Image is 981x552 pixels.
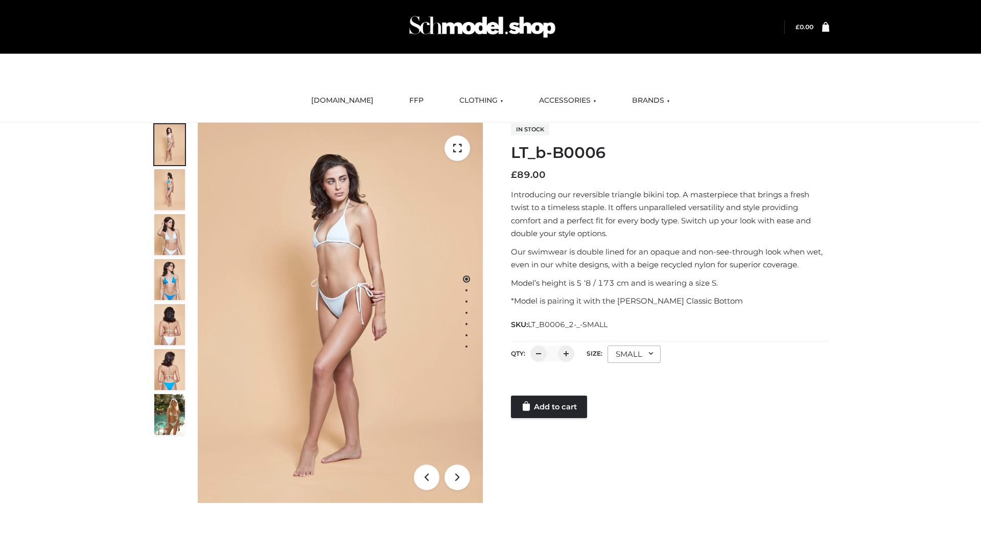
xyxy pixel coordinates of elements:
[624,89,678,112] a: BRANDS
[511,318,609,331] span: SKU:
[796,23,800,31] span: £
[608,346,661,363] div: SMALL
[511,123,549,135] span: In stock
[796,23,813,31] bdi: 0.00
[154,124,185,165] img: ArielClassicBikiniTop_CloudNine_AzureSky_OW114ECO_1-scaled.jpg
[511,350,525,357] label: QTY:
[303,89,381,112] a: [DOMAIN_NAME]
[154,349,185,390] img: ArielClassicBikiniTop_CloudNine_AzureSky_OW114ECO_8-scaled.jpg
[587,350,602,357] label: Size:
[511,245,829,271] p: Our swimwear is double lined for an opaque and non-see-through look when wet, even in our white d...
[511,188,829,240] p: Introducing our reversible triangle bikini top. A masterpiece that brings a fresh twist to a time...
[528,320,608,329] span: LT_B0006_2-_-SMALL
[154,304,185,345] img: ArielClassicBikiniTop_CloudNine_AzureSky_OW114ECO_7-scaled.jpg
[511,294,829,308] p: *Model is pairing it with the [PERSON_NAME] Classic Bottom
[198,123,483,503] img: ArielClassicBikiniTop_CloudNine_AzureSky_OW114ECO_1
[511,396,587,418] a: Add to cart
[154,259,185,300] img: ArielClassicBikiniTop_CloudNine_AzureSky_OW114ECO_4-scaled.jpg
[511,144,829,162] h1: LT_b-B0006
[406,7,559,47] img: Schmodel Admin 964
[154,169,185,210] img: ArielClassicBikiniTop_CloudNine_AzureSky_OW114ECO_2-scaled.jpg
[511,277,829,290] p: Model’s height is 5 ‘8 / 173 cm and is wearing a size S.
[796,23,813,31] a: £0.00
[452,89,511,112] a: CLOTHING
[154,394,185,435] img: Arieltop_CloudNine_AzureSky2.jpg
[511,169,546,180] bdi: 89.00
[402,89,431,112] a: FFP
[511,169,517,180] span: £
[531,89,604,112] a: ACCESSORIES
[154,214,185,255] img: ArielClassicBikiniTop_CloudNine_AzureSky_OW114ECO_3-scaled.jpg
